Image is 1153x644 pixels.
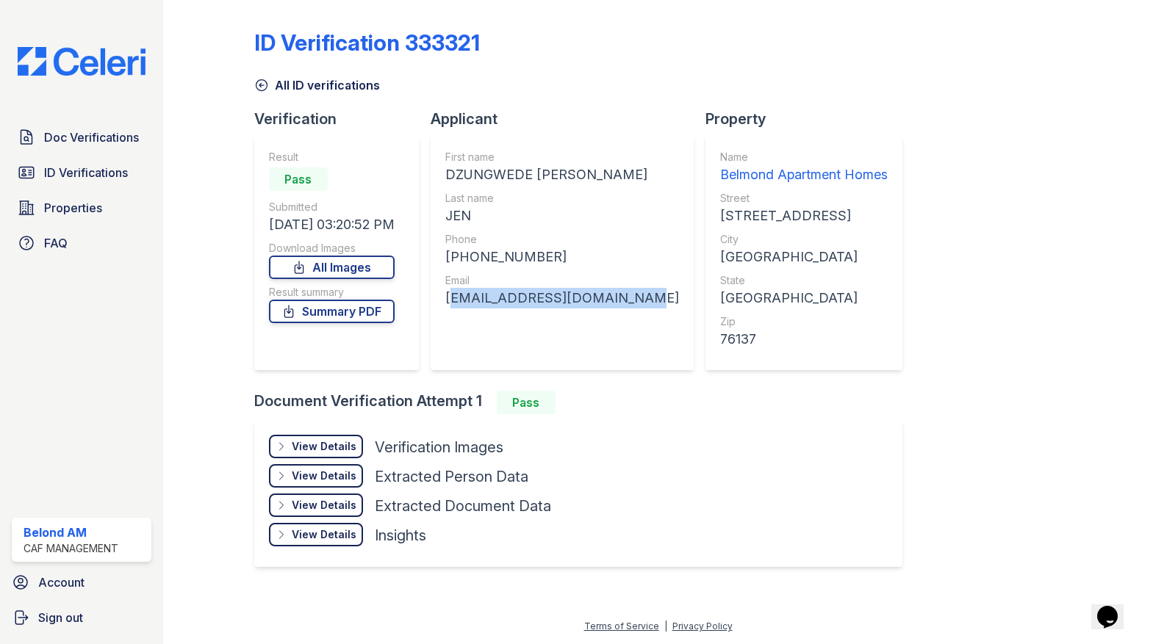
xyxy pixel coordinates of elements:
[445,164,679,185] div: DZUNGWEDE [PERSON_NAME]
[44,199,102,217] span: Properties
[720,206,888,226] div: [STREET_ADDRESS]
[24,541,118,556] div: CAF Management
[664,621,667,632] div: |
[375,496,551,516] div: Extracted Document Data
[375,466,528,487] div: Extracted Person Data
[720,329,888,350] div: 76137
[375,525,426,546] div: Insights
[445,273,679,288] div: Email
[44,234,68,252] span: FAQ
[44,129,139,146] span: Doc Verifications
[269,200,395,214] div: Submitted
[269,241,395,256] div: Download Images
[6,47,157,76] img: CE_Logo_Blue-a8612792a0a2168367f1c8372b55b34899dd931a85d93a1a3d3e32e68fde9ad4.png
[720,191,888,206] div: Street
[38,574,85,591] span: Account
[445,206,679,226] div: JEN
[6,603,157,632] a: Sign out
[269,167,328,191] div: Pass
[720,150,888,164] div: Name
[254,29,480,56] div: ID Verification 333321
[12,228,151,258] a: FAQ
[720,164,888,185] div: Belmond Apartment Homes
[254,109,431,129] div: Verification
[292,527,356,542] div: View Details
[269,214,395,235] div: [DATE] 03:20:52 PM
[445,191,679,206] div: Last name
[720,232,888,247] div: City
[24,524,118,541] div: Belond AM
[292,468,356,483] div: View Details
[720,314,888,329] div: Zip
[720,288,888,308] div: [GEOGRAPHIC_DATA]
[375,437,503,457] div: Verification Images
[720,247,888,267] div: [GEOGRAPHIC_DATA]
[254,76,380,94] a: All ID verifications
[12,193,151,222] a: Properties
[497,391,556,414] div: Pass
[445,247,679,267] div: [PHONE_NUMBER]
[720,150,888,185] a: Name Belmond Apartment Homes
[445,288,679,308] div: [EMAIL_ADDRESS][DOMAIN_NAME]
[269,285,395,300] div: Result summary
[269,300,395,323] a: Summary PDF
[44,164,128,181] span: ID Verifications
[269,150,395,164] div: Result
[445,232,679,247] div: Phone
[584,621,659,632] a: Terms of Service
[720,273,888,288] div: State
[269,256,395,279] a: All Images
[672,621,733,632] a: Privacy Policy
[705,109,914,129] div: Property
[6,568,157,597] a: Account
[1091,585,1138,629] iframe: chat widget
[38,609,83,626] span: Sign out
[445,150,679,164] div: First name
[12,123,151,152] a: Doc Verifications
[431,109,705,129] div: Applicant
[254,391,914,414] div: Document Verification Attempt 1
[292,498,356,513] div: View Details
[12,158,151,187] a: ID Verifications
[292,439,356,454] div: View Details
